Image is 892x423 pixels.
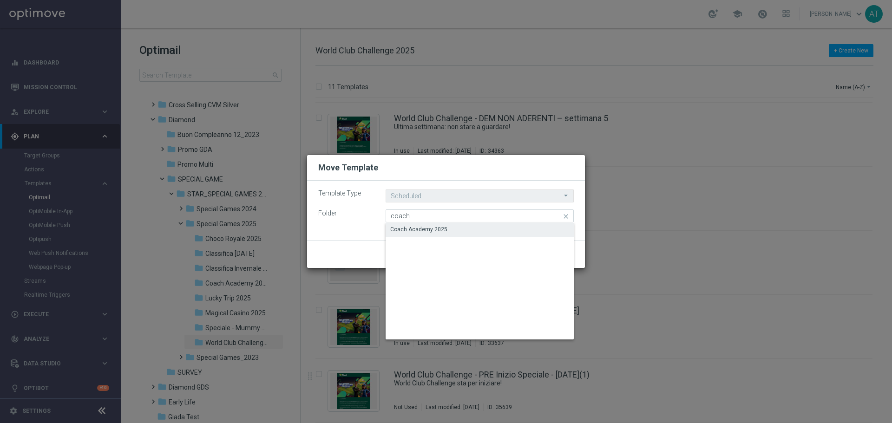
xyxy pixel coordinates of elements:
i: close [562,210,571,223]
h2: Move Template [318,162,378,173]
label: Template Type [311,189,379,197]
label: Folder [311,209,379,217]
input: Quick find [386,209,574,222]
div: Coach Academy 2025 [390,225,447,234]
i: arrow_drop_down [562,190,571,202]
div: Press SPACE to select this row. [386,223,574,237]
